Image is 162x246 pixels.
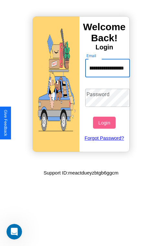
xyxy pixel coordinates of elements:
a: Forgot Password? [82,129,127,147]
h3: Welcome Back! [79,21,129,44]
label: Email [87,53,97,58]
div: Give Feedback [3,110,8,136]
iframe: Intercom live chat [6,224,22,240]
button: Login [93,117,115,129]
p: Support ID: meactdueyzbtgb6ggcm [44,168,119,177]
h4: Login [79,44,129,51]
img: gif [33,17,79,152]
